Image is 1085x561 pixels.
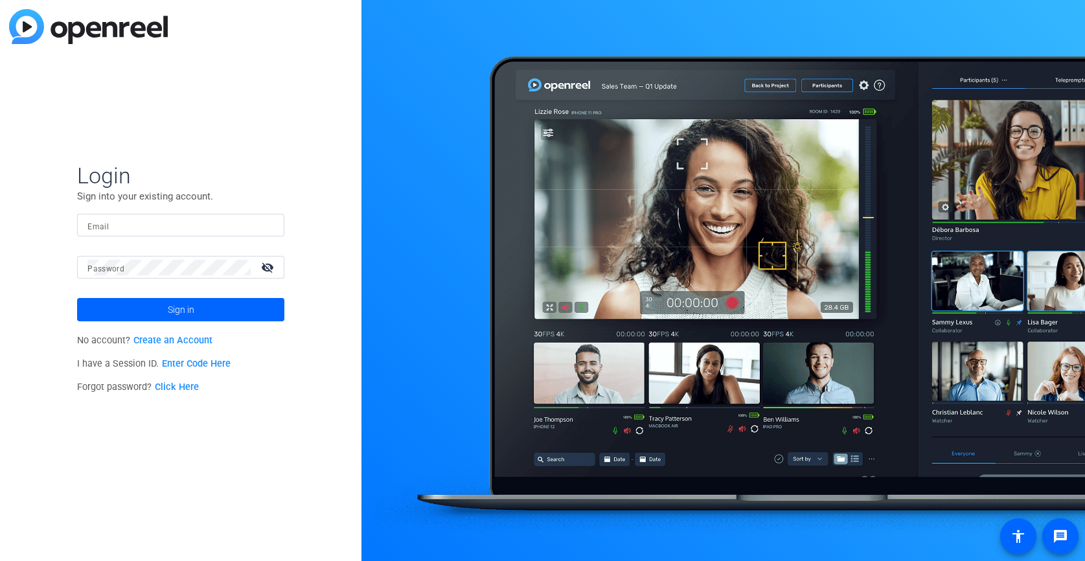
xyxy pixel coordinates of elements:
[77,335,212,346] span: No account?
[1053,529,1068,544] mat-icon: message
[77,382,199,393] span: Forgot password?
[162,358,231,369] a: Enter Code Here
[87,222,109,231] mat-label: Email
[1011,529,1026,544] mat-icon: accessibility
[87,264,124,273] mat-label: Password
[77,189,284,203] p: Sign into your existing account.
[253,258,284,277] mat-icon: visibility_off
[155,382,199,393] a: Click Here
[9,9,168,44] img: blue-gradient.svg
[77,162,284,189] span: Login
[77,358,231,369] span: I have a Session ID.
[77,298,284,321] button: Sign in
[133,335,212,346] a: Create an Account
[168,293,194,326] span: Sign in
[87,218,274,233] input: Enter Email Address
